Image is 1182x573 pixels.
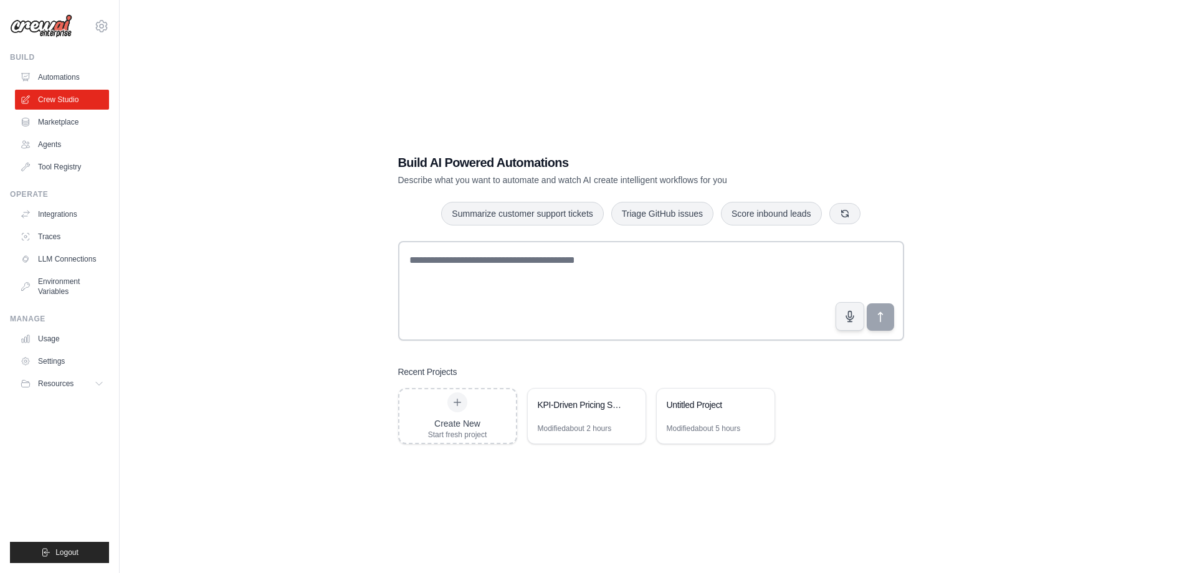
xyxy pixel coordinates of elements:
[10,52,109,62] div: Build
[10,314,109,324] div: Manage
[538,424,612,433] div: Modified about 2 hours
[398,154,817,171] h1: Build AI Powered Automations
[15,272,109,301] a: Environment Variables
[441,202,603,225] button: Summarize customer support tickets
[55,547,79,557] span: Logout
[398,174,817,186] p: Describe what you want to automate and watch AI create intelligent workflows for you
[15,249,109,269] a: LLM Connections
[667,424,741,433] div: Modified about 5 hours
[10,542,109,563] button: Logout
[10,189,109,199] div: Operate
[15,204,109,224] a: Integrations
[15,112,109,132] a: Marketplace
[829,203,860,224] button: Get new suggestions
[15,227,109,247] a: Traces
[15,90,109,110] a: Crew Studio
[538,399,623,411] div: KPI-Driven Pricing Strategy Optimizer
[611,202,713,225] button: Triage GitHub issues
[721,202,822,225] button: Score inbound leads
[38,379,74,389] span: Resources
[667,399,752,411] div: Untitled Project
[10,14,72,38] img: Logo
[15,135,109,154] a: Agents
[15,351,109,371] a: Settings
[428,430,487,440] div: Start fresh project
[836,302,864,331] button: Click to speak your automation idea
[15,329,109,349] a: Usage
[15,67,109,87] a: Automations
[15,374,109,394] button: Resources
[428,417,487,430] div: Create New
[15,157,109,177] a: Tool Registry
[398,366,457,378] h3: Recent Projects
